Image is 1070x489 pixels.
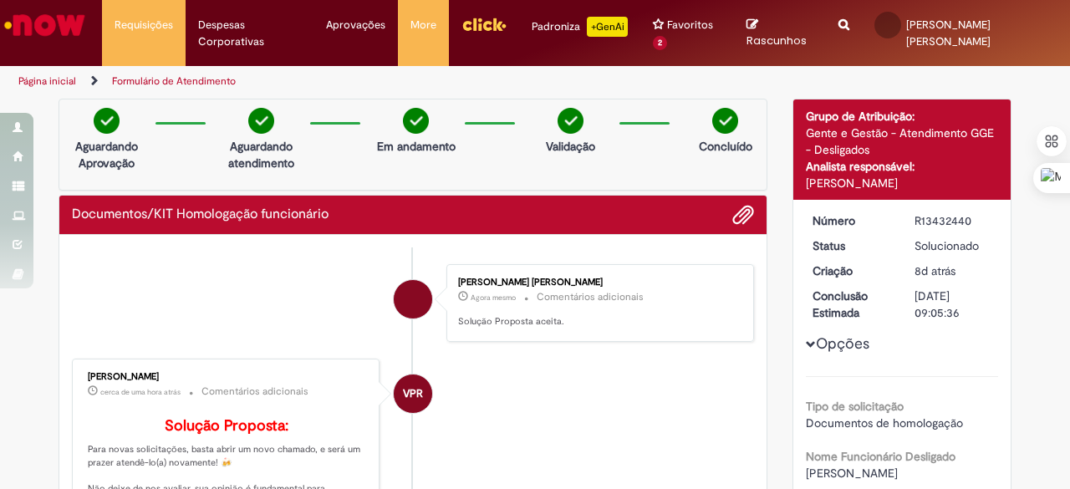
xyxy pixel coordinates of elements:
ul: Trilhas de página [13,66,701,97]
img: check-circle-green.png [712,108,738,134]
div: Analista responsável: [806,158,999,175]
div: [DATE] 09:05:36 [915,288,992,321]
div: Amanda Izabete Goncalves Pontel [394,280,432,318]
span: cerca de uma hora atrás [100,387,181,397]
div: Gente e Gestão - Atendimento GGE - Desligados [806,125,999,158]
span: More [410,17,436,33]
span: Agora mesmo [471,293,516,303]
time: 20/08/2025 13:34:12 [915,263,955,278]
p: Concluído [699,138,752,155]
dt: Número [800,212,903,229]
span: Favoritos [667,17,713,33]
span: [PERSON_NAME] [PERSON_NAME] [906,18,991,48]
small: Comentários adicionais [537,290,644,304]
span: Despesas Corporativas [198,17,301,50]
span: [PERSON_NAME] [806,466,898,481]
img: check-circle-green.png [558,108,583,134]
time: 28/08/2025 08:41:26 [471,293,516,303]
span: Aprovações [326,17,385,33]
div: [PERSON_NAME] [88,372,366,382]
div: Grupo de Atribuição: [806,108,999,125]
div: 20/08/2025 13:34:12 [915,262,992,279]
span: Documentos de homologação [806,415,963,430]
img: check-circle-green.png [403,108,429,134]
div: Solucionado [915,237,992,254]
div: R13432440 [915,212,992,229]
h2: Documentos/KIT Homologação funcionário Histórico de tíquete [72,207,329,222]
p: +GenAi [587,17,628,37]
time: 28/08/2025 07:44:46 [100,387,181,397]
img: check-circle-green.png [248,108,274,134]
dt: Criação [800,262,903,279]
img: ServiceNow [2,8,88,42]
span: Rascunhos [746,33,807,48]
img: check-circle-green.png [94,108,120,134]
div: Vanessa Paiva Ribeiro [394,374,432,413]
p: Em andamento [377,138,456,155]
p: Aguardando Aprovação [66,138,147,171]
dt: Status [800,237,903,254]
span: 8d atrás [915,263,955,278]
a: Formulário de Atendimento [112,74,236,88]
span: Requisições [115,17,173,33]
img: click_logo_yellow_360x200.png [461,12,507,37]
div: Padroniza [532,17,628,37]
a: Página inicial [18,74,76,88]
b: Tipo de solicitação [806,399,904,414]
span: 2 [653,36,667,50]
small: Comentários adicionais [201,385,308,399]
b: Solução Proposta: [165,416,288,436]
span: VPR [403,374,423,414]
b: Nome Funcionário Desligado [806,449,955,464]
button: Adicionar anexos [732,204,754,226]
div: [PERSON_NAME] [PERSON_NAME] [458,278,736,288]
p: Solução Proposta aceita. [458,315,736,329]
div: [PERSON_NAME] [806,175,999,191]
p: Aguardando atendimento [221,138,302,171]
dt: Conclusão Estimada [800,288,903,321]
p: Validação [546,138,595,155]
a: Rascunhos [746,18,814,48]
